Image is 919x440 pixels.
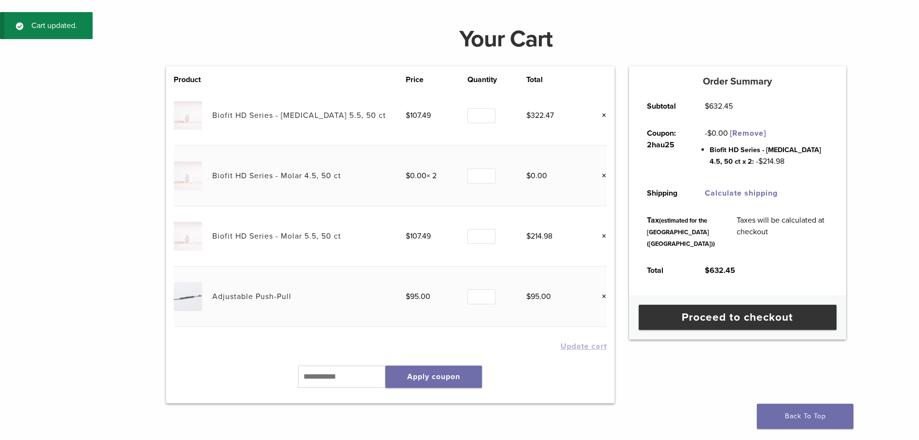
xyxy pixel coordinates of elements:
bdi: 0.00 [526,171,547,181]
a: Remove this item [594,290,607,303]
span: $ [705,101,709,111]
span: $ [526,231,531,241]
a: Biofit HD Series - Molar 4.5, 50 ct [212,171,341,181]
img: Biofit HD Series - Molar 4.5, 50 ct [174,161,202,190]
th: Product [174,74,212,85]
a: Biofit HD Series - Molar 5.5, 50 ct [212,231,341,241]
a: Proceed to checkout [639,305,837,330]
bdi: 95.00 [406,292,430,301]
h1: Your Cart [159,28,853,51]
a: Remove this item [594,109,607,122]
button: Apply coupon [385,366,482,388]
span: $ [526,171,531,181]
span: 0.00 [707,128,728,138]
th: Price [406,74,467,85]
th: Total [636,257,694,284]
th: Tax [636,207,726,257]
span: $ [406,111,410,120]
bdi: 632.45 [705,101,733,111]
th: Total [526,74,581,85]
a: Remove 2hau25 coupon [730,128,766,138]
span: $ [406,292,410,301]
a: Remove this item [594,170,607,182]
th: Coupon: 2hau25 [636,120,694,180]
a: Biofit HD Series - [MEDICAL_DATA] 5.5, 50 ct [212,111,386,120]
span: $ [526,111,531,120]
a: Adjustable Push-Pull [212,292,291,301]
th: Subtotal [636,93,694,120]
bdi: 632.45 [705,266,735,275]
a: Remove this item [594,230,607,242]
td: Taxes will be calculated at checkout [726,207,839,257]
a: Back To Top [757,404,853,429]
span: - 214.98 [756,156,784,166]
span: $ [406,171,410,181]
span: × 2 [406,171,437,181]
bdi: 107.49 [406,231,431,241]
bdi: 322.47 [526,111,554,120]
span: $ [758,156,763,166]
bdi: 95.00 [526,292,551,301]
h5: Order Summary [629,76,846,87]
span: $ [707,128,712,138]
span: Biofit HD Series - [MEDICAL_DATA] 4.5, 50 ct x 2: [710,146,821,166]
a: Calculate shipping [705,188,778,198]
th: Quantity [467,74,526,85]
th: Shipping [636,180,694,207]
td: - [694,120,839,180]
span: $ [406,231,410,241]
bdi: 0.00 [406,171,426,181]
bdi: 214.98 [526,231,552,241]
img: Biofit HD Series - Molar 5.5, 50 ct [174,222,202,250]
img: Adjustable Push-Pull [174,282,202,311]
button: Update cart [561,342,607,350]
bdi: 107.49 [406,111,431,120]
img: Biofit HD Series - Premolar 5.5, 50 ct [174,101,202,129]
span: $ [526,292,531,301]
span: $ [705,266,710,275]
small: (estimated for the [GEOGRAPHIC_DATA] ([GEOGRAPHIC_DATA])) [647,217,715,248]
